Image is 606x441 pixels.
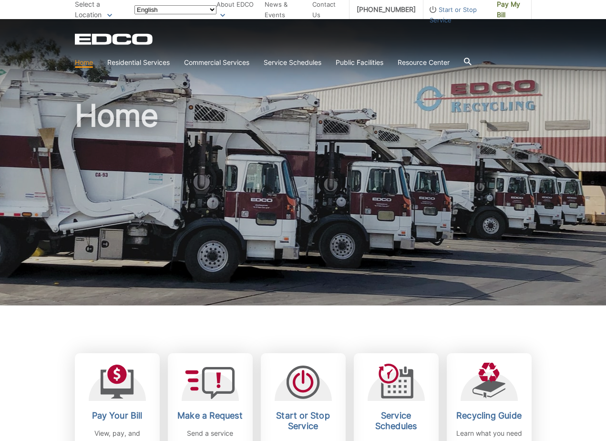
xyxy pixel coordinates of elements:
a: Public Facilities [336,57,383,68]
h2: Start or Stop Service [268,410,339,431]
h2: Recycling Guide [454,410,524,421]
a: Resource Center [398,57,450,68]
h1: Home [75,100,532,310]
a: Service Schedules [264,57,321,68]
h2: Pay Your Bill [82,410,153,421]
a: Residential Services [107,57,170,68]
h2: Service Schedules [361,410,431,431]
h2: Make a Request [175,410,246,421]
a: EDCD logo. Return to the homepage. [75,33,154,45]
a: Home [75,57,93,68]
select: Select a language [134,5,216,14]
a: Commercial Services [184,57,249,68]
